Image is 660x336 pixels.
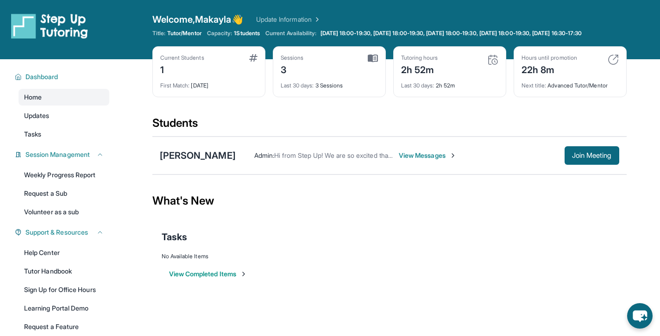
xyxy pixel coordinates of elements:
div: Hours until promotion [522,54,577,62]
a: Request a Feature [19,318,109,335]
span: Tutor/Mentor [167,30,201,37]
div: [DATE] [160,76,258,89]
a: Volunteer as a sub [19,204,109,220]
span: Welcome, Makayla 👋 [152,13,243,26]
div: 22h 8m [522,62,577,76]
button: chat-button [627,303,653,329]
button: Session Management [22,150,104,159]
a: Update Information [256,15,321,24]
div: 3 Sessions [281,76,378,89]
img: card [608,54,619,65]
span: Last 30 days : [401,82,434,89]
div: 3 [281,62,304,76]
img: card [249,54,258,62]
span: [DATE] 18:00-19:30, [DATE] 18:00-19:30, [DATE] 18:00-19:30, [DATE] 18:00-19:30, [DATE] 16:30-17:30 [321,30,582,37]
span: Join Meeting [572,153,612,158]
div: Current Students [160,54,204,62]
span: Next title : [522,82,547,89]
span: Home [24,93,42,102]
span: View Messages [399,151,457,160]
div: Students [152,116,627,136]
img: card [487,54,498,65]
span: Capacity: [207,30,233,37]
a: Home [19,89,109,106]
span: Title: [152,30,165,37]
div: 2h 52m [401,76,498,89]
button: View Completed Items [169,269,247,279]
span: First Match : [160,82,190,89]
a: Help Center [19,244,109,261]
span: Dashboard [25,72,58,81]
div: What's New [152,180,627,221]
img: logo [11,13,88,39]
button: Join Meeting [565,146,619,165]
div: Advanced Tutor/Mentor [522,76,619,89]
img: Chevron Right [312,15,321,24]
div: Sessions [281,54,304,62]
div: [PERSON_NAME] [160,149,236,162]
a: Learning Portal Demo [19,300,109,317]
a: Weekly Progress Report [19,167,109,183]
img: card [368,54,378,62]
a: [DATE] 18:00-19:30, [DATE] 18:00-19:30, [DATE] 18:00-19:30, [DATE] 18:00-19:30, [DATE] 16:30-17:30 [319,30,584,37]
a: Request a Sub [19,185,109,202]
div: Tutoring hours [401,54,438,62]
button: Dashboard [22,72,104,81]
span: Tasks [24,130,41,139]
a: Tasks [19,126,109,143]
img: Chevron-Right [449,152,457,159]
button: Support & Resources [22,228,104,237]
a: Sign Up for Office Hours [19,281,109,298]
span: Session Management [25,150,90,159]
a: Tutor Handbook [19,263,109,280]
span: Last 30 days : [281,82,314,89]
span: Support & Resources [25,228,88,237]
div: 1 [160,62,204,76]
div: No Available Items [162,253,617,260]
span: 1 Students [234,30,260,37]
span: Tasks [162,230,187,243]
span: Admin : [254,151,274,159]
a: Updates [19,107,109,124]
span: Current Availability: [265,30,316,37]
div: 2h 52m [401,62,438,76]
span: Updates [24,111,50,120]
